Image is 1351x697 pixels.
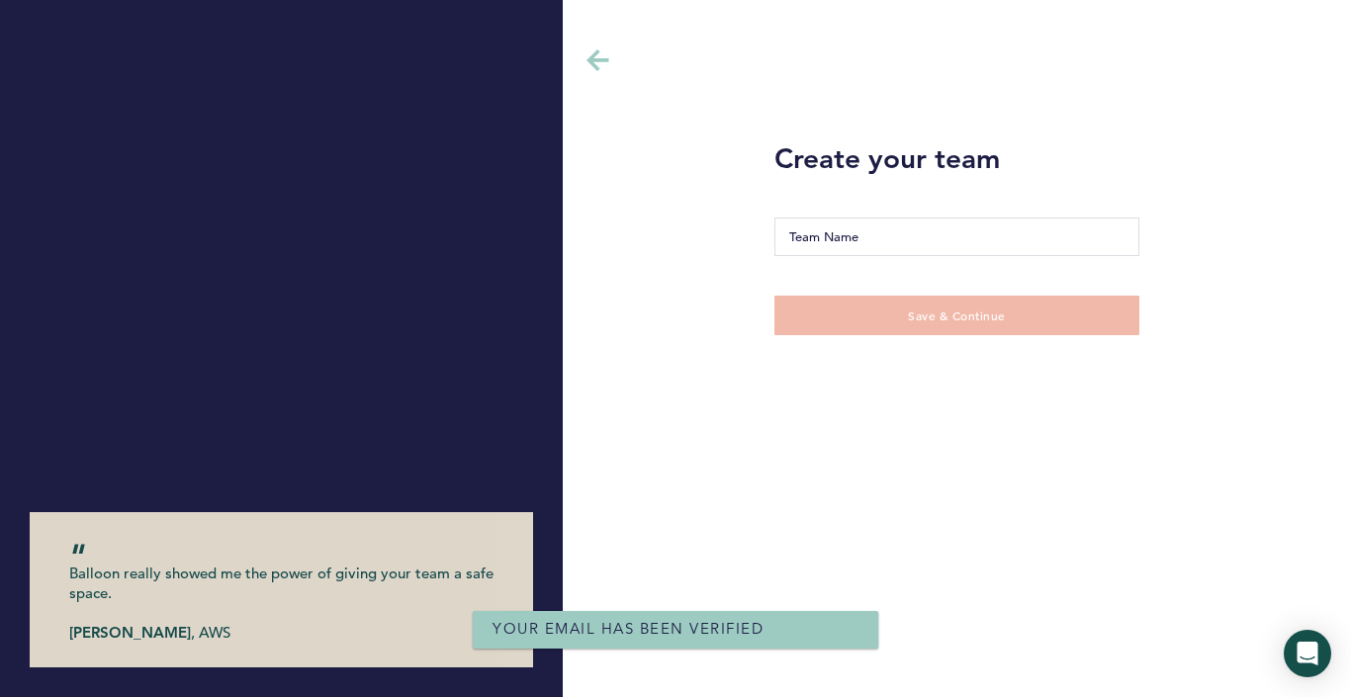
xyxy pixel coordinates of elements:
[69,623,191,642] b: [PERSON_NAME]
[774,138,1138,178] h1: Create your team
[1284,630,1331,677] div: Open Intercom Messenger
[69,552,494,643] q: Balloon really showed me the power of giving your team a safe space. , AWS
[473,611,878,649] div: Your email has been verified
[774,296,1138,335] button: Save & Continue
[774,218,1138,256] input: Team Name
[908,307,1006,323] span: Save & Continue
